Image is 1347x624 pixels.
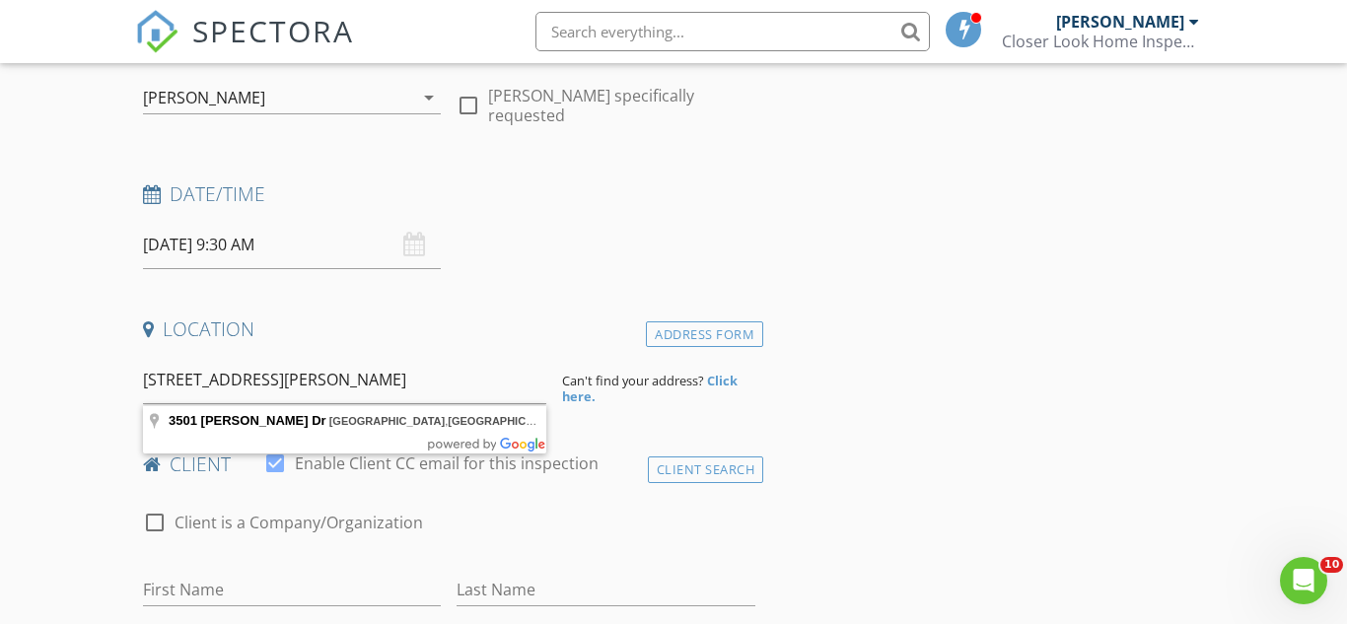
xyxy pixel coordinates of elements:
i: arrow_drop_down [417,86,441,109]
span: [GEOGRAPHIC_DATA] [329,415,446,427]
span: [PERSON_NAME] Dr [201,413,326,428]
img: The Best Home Inspection Software - Spectora [135,10,178,53]
label: Client is a Company/Organization [175,513,423,532]
a: SPECTORA [135,27,354,68]
h4: client [143,451,755,477]
input: Address Search [143,356,546,404]
input: Select date [143,221,442,269]
span: 3501 [169,413,197,428]
h4: Date/Time [143,181,755,207]
strong: Click here. [562,372,738,405]
span: Can't find your address? [562,372,704,389]
div: Address Form [646,321,763,348]
span: SPECTORA [192,10,354,51]
label: [PERSON_NAME] specifically requested [488,86,755,125]
span: , , [GEOGRAPHIC_DATA] [329,415,716,427]
div: Client Search [648,456,764,483]
label: Enable Client CC email for this inspection [295,453,599,473]
iframe: Intercom live chat [1280,557,1327,604]
div: [PERSON_NAME] [143,89,265,106]
span: 10 [1320,557,1343,573]
span: [GEOGRAPHIC_DATA] [448,415,564,427]
h4: Location [143,316,755,342]
div: Closer Look Home Inspections, LLC [1002,32,1199,51]
input: Search everything... [535,12,930,51]
div: [PERSON_NAME] [1056,12,1184,32]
